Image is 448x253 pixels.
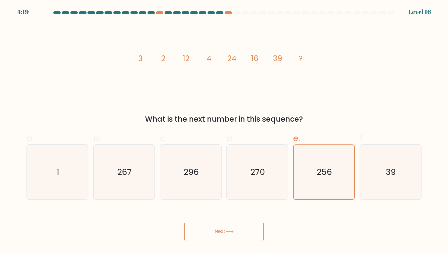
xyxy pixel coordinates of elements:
[299,53,303,64] tspan: ?
[251,166,265,178] text: 270
[184,222,264,241] button: Next
[293,132,300,144] span: e.
[17,7,29,16] div: 4:19
[93,132,101,144] span: b.
[117,166,132,178] text: 267
[161,53,165,64] tspan: 2
[184,166,199,178] text: 296
[408,7,431,16] div: Level 16
[138,53,143,64] tspan: 3
[386,166,396,178] text: 39
[27,132,34,144] span: a.
[226,132,234,144] span: d.
[30,114,418,125] div: What is the next number in this sequence?
[251,53,258,64] tspan: 16
[207,53,212,64] tspan: 4
[360,132,364,144] span: f.
[183,53,190,64] tspan: 12
[160,132,166,144] span: c.
[273,53,282,64] tspan: 39
[57,166,59,178] text: 1
[317,166,332,178] text: 256
[227,53,236,64] tspan: 24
